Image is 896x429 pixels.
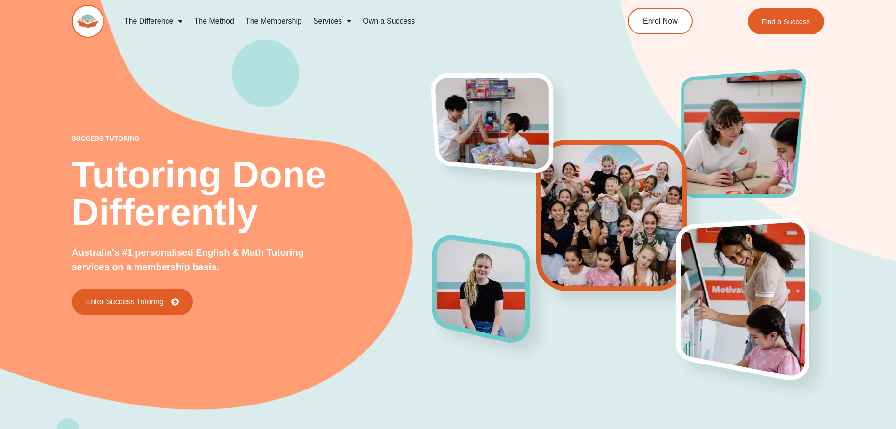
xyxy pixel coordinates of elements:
a: The Difference [119,10,189,32]
a: The Method [188,10,239,32]
span: Find a Success [762,18,810,25]
a: The Membership [240,10,308,32]
a: Own a Success [357,10,420,32]
a: Enter Success Tutoring [72,289,193,315]
a: Find a Success [748,8,825,34]
nav: Menu [119,10,585,32]
h2: Tutoring Done Differently [72,156,433,231]
p: success tutoring [72,135,433,142]
span: Enrol Now [643,17,678,25]
p: Australia's #1 personalised English & Math Tutoring services on a membership basis. [72,245,336,275]
a: Enrol Now [628,8,693,34]
a: Services [308,10,357,32]
span: Enter Success Tutoring [86,298,164,306]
